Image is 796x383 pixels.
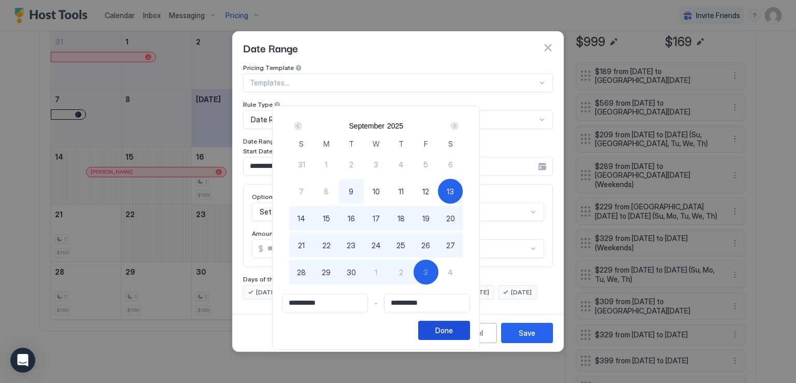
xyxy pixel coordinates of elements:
[396,240,405,251] span: 25
[325,159,328,170] span: 1
[289,233,314,258] button: 21
[314,152,339,177] button: 1
[447,186,454,197] span: 13
[314,233,339,258] button: 22
[324,186,329,197] span: 8
[364,179,389,204] button: 10
[364,206,389,231] button: 17
[314,179,339,204] button: 8
[299,186,304,197] span: 7
[389,179,414,204] button: 11
[349,138,354,149] span: T
[349,122,385,130] button: September
[297,213,305,224] span: 14
[435,325,453,336] div: Done
[438,260,463,285] button: 4
[299,138,304,149] span: S
[387,122,403,130] button: 2025
[385,294,470,312] input: Input Field
[424,138,428,149] span: F
[438,152,463,177] button: 6
[448,138,453,149] span: S
[389,260,414,285] button: 2
[322,267,331,278] span: 29
[423,267,428,278] span: 3
[282,294,367,312] input: Input Field
[423,159,428,170] span: 5
[349,159,353,170] span: 2
[322,240,331,251] span: 22
[438,206,463,231] button: 20
[374,159,378,170] span: 3
[339,233,364,258] button: 23
[448,159,453,170] span: 6
[298,240,305,251] span: 21
[448,267,453,278] span: 4
[372,240,381,251] span: 24
[323,138,330,149] span: M
[364,152,389,177] button: 3
[438,233,463,258] button: 27
[399,138,404,149] span: T
[399,186,404,197] span: 11
[446,240,455,251] span: 27
[389,206,414,231] button: 18
[397,213,405,224] span: 18
[389,152,414,177] button: 4
[373,213,380,224] span: 17
[399,159,404,170] span: 4
[389,233,414,258] button: 25
[298,159,305,170] span: 31
[314,206,339,231] button: 15
[339,152,364,177] button: 2
[399,267,403,278] span: 2
[422,186,429,197] span: 12
[10,348,35,373] div: Open Intercom Messenger
[414,152,438,177] button: 5
[339,179,364,204] button: 9
[373,138,379,149] span: W
[297,267,306,278] span: 28
[446,213,455,224] span: 20
[414,179,438,204] button: 12
[292,120,306,132] button: Prev
[421,240,430,251] span: 26
[349,186,353,197] span: 9
[348,213,355,224] span: 16
[374,299,378,308] span: -
[289,206,314,231] button: 14
[339,206,364,231] button: 16
[414,206,438,231] button: 19
[438,179,463,204] button: 13
[418,321,470,340] button: Done
[289,260,314,285] button: 28
[364,233,389,258] button: 24
[314,260,339,285] button: 29
[323,213,330,224] span: 15
[289,152,314,177] button: 31
[373,186,380,197] span: 10
[289,179,314,204] button: 7
[422,213,430,224] span: 19
[414,260,438,285] button: 3
[364,260,389,285] button: 1
[447,120,461,132] button: Next
[375,267,377,278] span: 1
[339,260,364,285] button: 30
[347,267,356,278] span: 30
[414,233,438,258] button: 26
[347,240,356,251] span: 23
